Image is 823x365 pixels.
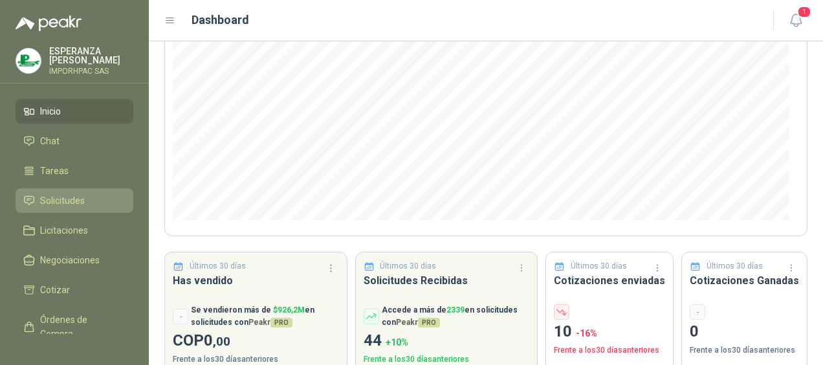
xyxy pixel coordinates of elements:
[16,99,133,124] a: Inicio
[173,272,339,289] h3: Has vendido
[386,337,408,348] span: + 10 %
[40,313,121,341] span: Órdenes de Compra
[273,305,305,315] span: $ 926,2M
[446,305,465,315] span: 2339
[382,304,530,329] p: Accede a más de en solicitudes con
[554,320,665,344] p: 10
[16,278,133,302] a: Cotizar
[173,329,339,353] p: COP
[16,49,41,73] img: Company Logo
[554,272,665,289] h3: Cotizaciones enviadas
[16,16,82,31] img: Logo peakr
[784,9,807,32] button: 1
[707,260,763,272] p: Últimos 30 días
[40,104,61,118] span: Inicio
[690,344,799,357] p: Frente a los 30 días anteriores
[16,159,133,183] a: Tareas
[571,260,627,272] p: Últimos 30 días
[690,304,705,320] div: -
[49,67,133,75] p: IMPORHPAC SAS
[797,6,811,18] span: 1
[690,320,799,344] p: 0
[270,318,292,327] span: PRO
[40,164,69,178] span: Tareas
[364,329,530,353] p: 44
[191,304,339,329] p: Se vendieron más de en solicitudes con
[173,309,188,324] div: -
[16,188,133,213] a: Solicitudes
[418,318,440,327] span: PRO
[204,331,230,349] span: 0
[16,218,133,243] a: Licitaciones
[248,318,292,327] span: Peakr
[40,283,70,297] span: Cotizar
[396,318,440,327] span: Peakr
[190,260,246,272] p: Últimos 30 días
[690,272,799,289] h3: Cotizaciones Ganadas
[380,260,436,272] p: Últimos 30 días
[213,334,230,349] span: ,00
[40,134,60,148] span: Chat
[192,11,249,29] h1: Dashboard
[49,47,133,65] p: ESPERANZA [PERSON_NAME]
[16,129,133,153] a: Chat
[16,248,133,272] a: Negociaciones
[16,307,133,346] a: Órdenes de Compra
[40,253,100,267] span: Negociaciones
[554,344,665,357] p: Frente a los 30 días anteriores
[40,194,85,208] span: Solicitudes
[40,223,88,238] span: Licitaciones
[364,272,530,289] h3: Solicitudes Recibidas
[576,328,597,338] span: -16 %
